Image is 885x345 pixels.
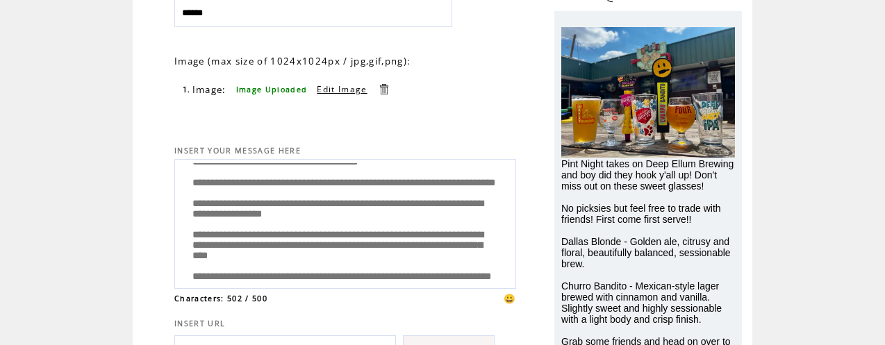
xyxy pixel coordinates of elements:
[236,85,308,94] span: Image Uploaded
[183,85,191,94] span: 1.
[174,319,225,328] span: INSERT URL
[317,83,367,95] a: Edit Image
[174,55,411,67] span: Image (max size of 1024x1024px / jpg,gif,png):
[174,146,301,155] span: INSERT YOUR MESSAGE HERE
[174,294,267,303] span: Characters: 502 / 500
[192,83,226,96] span: Image:
[504,292,516,305] span: 😀
[377,83,390,96] a: Delete this item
